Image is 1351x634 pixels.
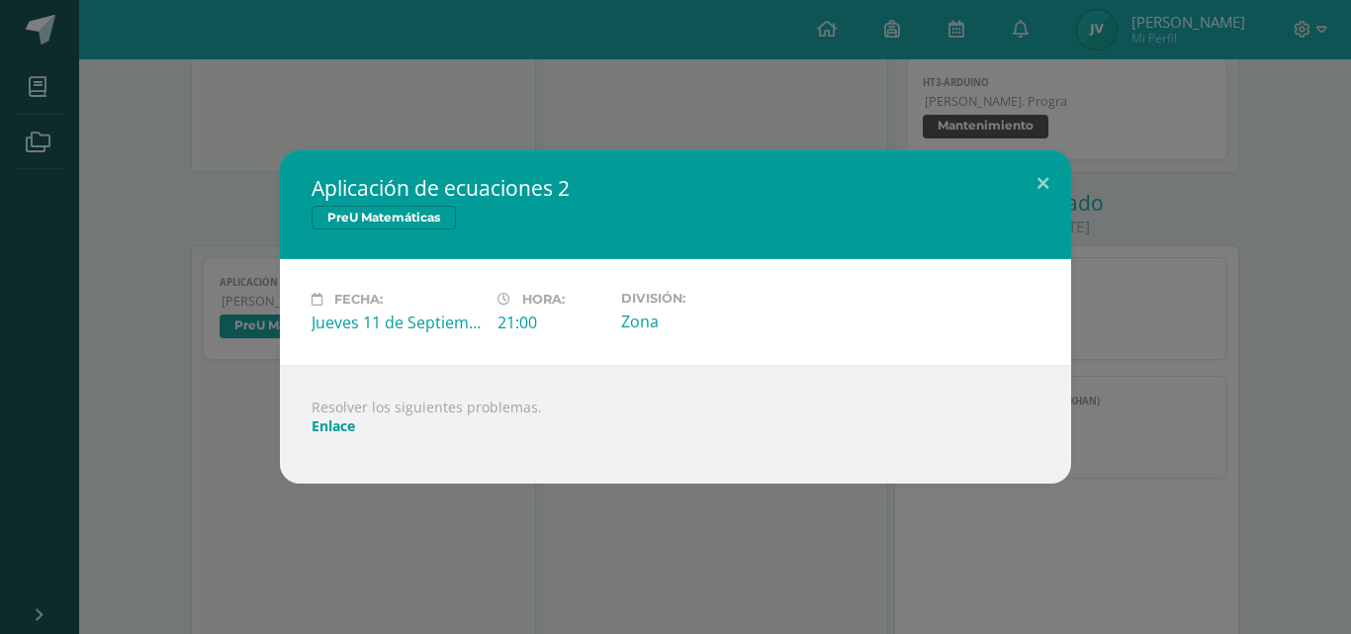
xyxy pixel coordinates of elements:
[334,292,383,307] span: Fecha:
[312,312,482,333] div: Jueves 11 de Septiembre
[1015,150,1071,218] button: Close (Esc)
[280,365,1071,484] div: Resolver los siguientes problemas.
[312,206,456,229] span: PreU Matemáticas
[621,311,791,332] div: Zona
[621,291,791,306] label: División:
[522,292,565,307] span: Hora:
[497,312,605,333] div: 21:00
[312,174,1039,202] h2: Aplicación de ecuaciones 2
[312,416,355,435] a: Enlace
